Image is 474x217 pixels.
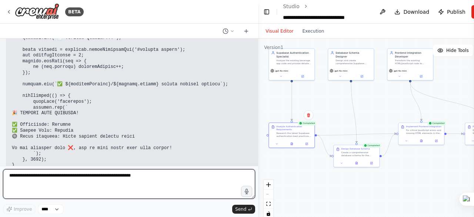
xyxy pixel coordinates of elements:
[298,27,328,36] button: Execution
[363,143,381,148] div: Completed
[365,161,378,165] button: Open in side panel
[447,132,463,136] g: Edge from beeaf0f3-5d26-4f0b-90cb-be890c5ec606 to 1a80ff44-8825-4889-8e61-aaf09bc64521
[334,145,380,167] div: CompletedDesign Database SchemaCreate a comprehensive database schema for the beverage tracking a...
[317,134,331,158] g: Edge from f55dffbe-c0e1-446f-9d26-ccaeb843ea5d to b818a832-4ac4-490f-b669-1f3bcf8d3789
[277,132,313,138] div: Research the latest Supabase authentication best practices and analyze the current beverage app c...
[395,51,431,58] div: Frontend Integration Developer
[3,204,35,214] button: Improve
[264,180,273,190] button: zoom in
[398,122,445,145] div: CompletedImplement Frontend IntegrationFix critical JavaScript errors and missing HTML elements i...
[341,147,370,150] div: Design Database Schema
[382,132,396,158] g: Edge from b818a832-4ac4-490f-b669-1f3bcf8d3789 to beeaf0f3-5d26-4f0b-90cb-be890c5ec606
[15,3,59,20] img: Logo
[328,48,374,80] div: Database Schema DesignerDesign and create comprehensive Supabase database schema for the beverage...
[447,8,465,16] span: Publish
[235,206,246,212] span: Send
[446,47,469,53] span: Hide Tools
[277,51,313,58] div: Supabase Authentication Specialist
[435,5,468,19] button: Publish
[349,79,358,143] g: Edge from cbfb89a7-fffc-40a5-b662-1aa7c1dae29a to b818a832-4ac4-490f-b669-1f3bcf8d3789
[300,142,313,146] button: Open in side panel
[351,74,373,79] button: Open in side panel
[430,139,443,143] button: Open in side panel
[403,8,429,16] span: Download
[433,45,473,56] button: Hide Tools
[408,82,423,121] g: Edge from 079c17eb-e922-49c3-8727-e06f71a82dfd to beeaf0f3-5d26-4f0b-90cb-be890c5ec606
[277,59,313,65] div: Analyze the existing beverage app code and provide detailed implementation guidance for integrati...
[298,121,317,125] div: Completed
[411,74,432,79] button: Open in side panel
[406,129,442,135] div: Fix critical JavaScript errors and missing HTML elements in the beverage app. The entire applicat...
[14,206,32,212] span: Improve
[263,7,271,17] button: Hide left sidebar
[276,69,288,72] span: gpt-4o-mini
[65,7,84,16] div: BETA
[406,125,442,128] div: Implement Frontend Integration
[269,122,315,148] div: CompletedAnalyze Authentication RequirementsResearch the latest Supabase authentication best prac...
[264,45,283,50] div: Version 1
[387,48,434,80] div: Frontend Integration DeveloperTransform the existing HTML/JavaScript code to integrate with real ...
[283,3,300,9] a: Studio
[240,27,252,36] button: Start a new chat
[220,27,237,36] button: Switch to previous chat
[284,142,300,146] button: View output
[290,82,294,121] g: Edge from fee11bdf-898b-40de-bab1-e6683a76615b to f55dffbe-c0e1-446f-9d26-ccaeb843ea5d
[264,199,273,209] button: fit view
[335,69,348,72] span: gpt-4o-mini
[283,3,371,21] nav: breadcrumb
[292,74,313,79] button: Open in side panel
[277,125,313,131] div: Analyze Authentication Requirements
[304,110,314,120] button: Delete node
[391,5,432,19] button: Download
[395,59,431,65] div: Transform the existing HTML/JavaScript code to integrate with real Supabase data, replace hardcod...
[232,205,255,214] button: Send
[427,121,446,125] div: Completed
[317,132,396,137] g: Edge from f55dffbe-c0e1-446f-9d26-ccaeb843ea5d to beeaf0f3-5d26-4f0b-90cb-be890c5ec606
[394,69,407,72] span: gpt-4o-mini
[349,161,364,165] button: View output
[241,186,252,197] button: Click to speak your automation idea
[336,51,372,58] div: Database Schema Designer
[336,59,372,65] div: Design and create comprehensive Supabase database schema for the beverage tracking application, i...
[269,48,315,80] div: Supabase Authentication SpecialistAnalyze the existing beverage app code and provide detailed imp...
[341,151,377,157] div: Create a comprehensive database schema for the beverage tracking application based on the current...
[261,27,298,36] button: Visual Editor
[414,139,429,143] button: View output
